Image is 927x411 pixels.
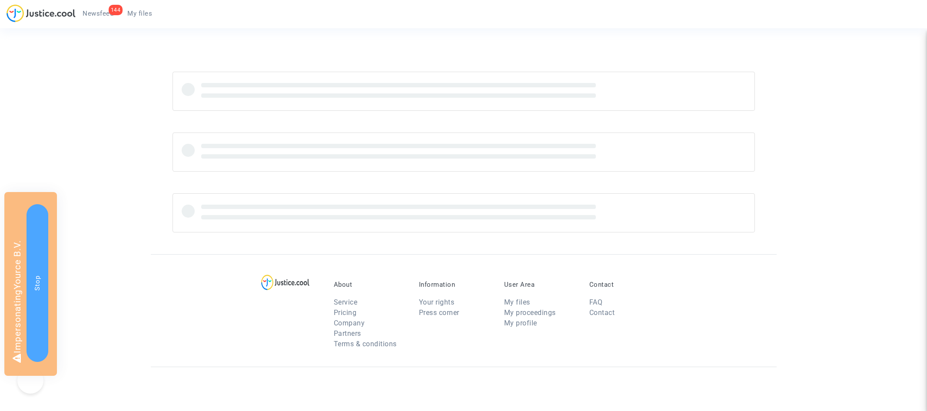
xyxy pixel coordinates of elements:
a: Press corner [419,308,459,317]
span: Newsfeed [83,10,113,17]
img: logo-lg.svg [261,275,309,290]
a: Service [334,298,358,306]
a: My proceedings [504,308,556,317]
p: Information [419,281,491,288]
p: Contact [589,281,661,288]
a: Pricing [334,308,357,317]
div: Impersonating [4,192,57,376]
a: Terms & conditions [334,340,397,348]
img: jc-logo.svg [7,4,76,22]
a: My files [120,7,159,20]
a: My profile [504,319,537,327]
a: Contact [589,308,615,317]
p: About [334,281,406,288]
span: Stop [33,275,41,291]
a: Company [334,319,365,327]
a: My files [504,298,530,306]
button: Stop [27,204,48,362]
p: User Area [504,281,576,288]
div: 144 [109,5,123,15]
a: FAQ [589,298,603,306]
span: My files [127,10,152,17]
a: Partners [334,329,361,338]
a: Your rights [419,298,455,306]
iframe: Help Scout Beacon - Open [17,368,43,394]
a: 144Newsfeed [76,7,120,20]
